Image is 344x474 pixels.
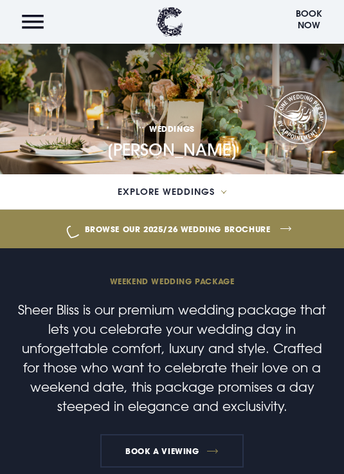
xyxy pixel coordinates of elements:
[107,65,237,160] h1: [PERSON_NAME]
[107,123,237,134] span: Weddings
[118,187,215,196] span: Explore Weddings
[15,276,329,286] span: Weekend wedding package
[289,6,329,37] button: Book Now
[156,7,183,37] img: Clandeboye Lodge
[15,300,329,415] p: Sheer Bliss is our premium wedding package that lets you celebrate your wedding day in unforgetta...
[100,434,244,468] a: Book a viewing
